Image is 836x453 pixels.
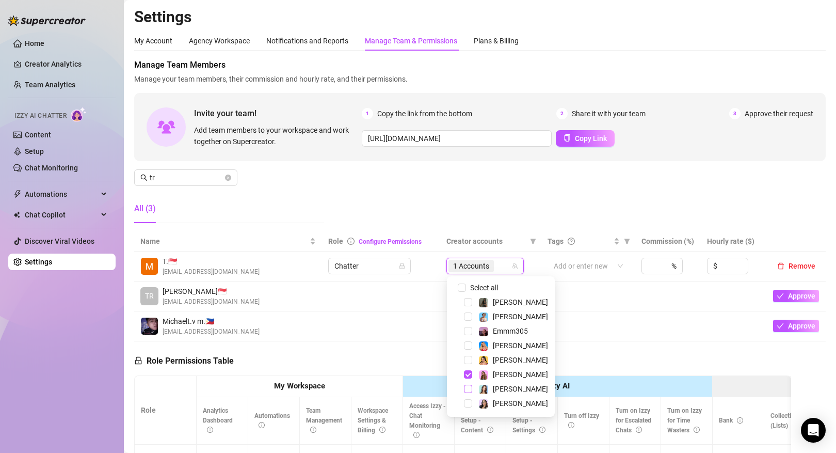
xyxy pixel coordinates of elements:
img: Sami [479,399,488,409]
span: Creator accounts [446,236,525,247]
span: filter [528,233,538,249]
span: info-circle [636,427,642,433]
a: Configure Permissions [359,238,422,245]
span: info-circle [259,422,265,428]
span: info-circle [207,427,213,433]
span: Tags [548,236,564,247]
span: Share it with your team [572,108,646,119]
span: copy [564,134,571,142]
a: Creator Analytics [25,56,107,72]
span: Bank [719,417,743,424]
span: Copy Link [575,134,607,143]
img: AI Chatter [71,107,87,122]
a: Home [25,39,44,48]
span: info-circle [568,422,574,428]
div: My Account [134,35,172,46]
span: info-circle [347,238,355,245]
span: thunderbolt [13,190,22,198]
span: 1 [362,108,373,119]
img: Emmm305 [479,327,488,336]
span: Chatter [334,258,405,274]
span: [PERSON_NAME] [493,385,548,393]
a: Setup [25,147,44,155]
span: Remove [789,262,815,270]
span: filter [622,233,632,249]
span: info-circle [487,427,493,433]
img: Chat Copilot [13,211,20,218]
span: Copy the link from the bottom [377,108,472,119]
h2: Settings [134,7,826,27]
span: Approve their request [745,108,813,119]
span: Access Izzy Setup - Settings [512,407,545,434]
span: Chat Copilot [25,207,98,223]
span: Select tree node [464,313,472,321]
th: Role [135,376,197,445]
img: Michaelt.v mugiwara [141,318,158,335]
img: Brandy [479,298,488,307]
span: check [777,292,784,300]
span: 1 Accounts [453,260,489,272]
span: Collections (Lists) [770,412,801,429]
h5: Role Permissions Table [134,355,234,367]
strong: My Workspace [274,381,325,390]
span: [PERSON_NAME] [493,399,548,408]
span: Name [140,236,308,247]
span: [EMAIL_ADDRESS][DOMAIN_NAME] [163,297,260,307]
span: T. 🇸🇬 [163,256,260,267]
button: Remove [773,260,819,272]
span: info-circle [379,427,385,433]
span: Add team members to your workspace and work together on Supercreator. [194,124,358,147]
button: close-circle [225,175,231,181]
span: [EMAIL_ADDRESS][DOMAIN_NAME] [163,267,260,277]
span: team [512,263,518,269]
span: info-circle [539,427,545,433]
span: [PERSON_NAME] [493,370,548,379]
span: Turn off Izzy [564,412,599,429]
button: Copy Link [556,130,615,147]
span: Access Izzy Setup - Content [461,407,493,434]
span: info-circle [737,417,743,424]
span: Emmm305 [493,327,528,335]
div: Manage Team & Permissions [365,35,457,46]
span: Role [328,237,343,245]
span: [PERSON_NAME] [493,356,548,364]
span: Manage Team Members [134,59,826,71]
span: [PERSON_NAME] [493,341,548,350]
div: Notifications and Reports [266,35,348,46]
span: Approve [788,322,815,330]
a: Content [25,131,51,139]
th: Hourly rate ($) [701,231,767,252]
span: Manage your team members, their commission and hourly rate, and their permissions. [134,73,826,85]
div: Plans & Billing [474,35,519,46]
span: Select tree node [464,327,472,335]
th: Commission (%) [635,231,701,252]
span: 2 [556,108,568,119]
span: lock [399,263,405,269]
span: Access Izzy - Chat Monitoring [409,402,446,439]
span: Automations [25,186,98,202]
img: Ashley [479,341,488,351]
img: Vanessa [479,313,488,322]
span: info-circle [694,427,700,433]
img: Amelia [479,385,488,394]
span: 1 Accounts [448,260,494,272]
span: Turn on Izzy for Escalated Chats [616,407,651,434]
span: [PERSON_NAME] 🇸🇬 [163,286,260,297]
span: info-circle [310,427,316,433]
span: filter [624,238,630,244]
img: Trixia Sy [141,258,158,275]
a: Settings [25,258,52,266]
span: filter [530,238,536,244]
span: Turn on Izzy for Time Wasters [667,407,702,434]
span: check [777,322,784,330]
img: Jocelyn [479,356,488,365]
span: Analytics Dashboard [203,407,233,434]
span: Invite your team! [194,107,362,120]
span: Workspace Settings & Billing [358,407,388,434]
span: lock [134,356,142,365]
strong: Izzy AI [546,381,570,390]
span: TR [145,290,154,302]
span: [EMAIL_ADDRESS][DOMAIN_NAME] [163,327,260,337]
a: Chat Monitoring [25,164,78,172]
